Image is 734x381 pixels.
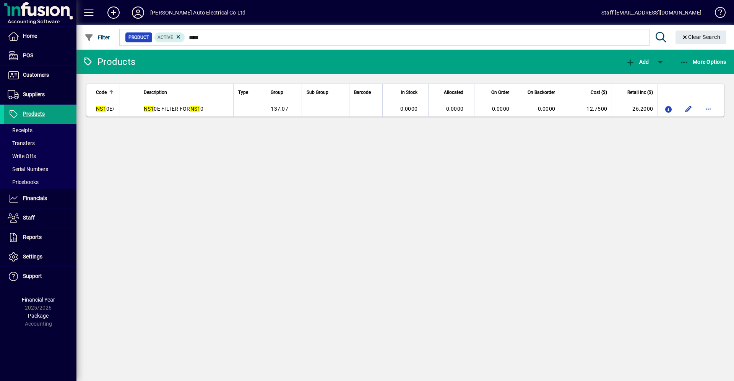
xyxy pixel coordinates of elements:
[96,106,115,112] span: 0E/
[566,101,612,116] td: 12.7500
[8,179,39,185] span: Pricebooks
[271,88,297,97] div: Group
[4,176,76,189] a: Pricebooks
[8,153,36,159] span: Write Offs
[387,88,424,97] div: In Stock
[4,247,76,266] a: Settings
[702,103,715,115] button: More options
[4,189,76,208] a: Financials
[680,59,726,65] span: More Options
[23,72,49,78] span: Customers
[23,91,45,97] span: Suppliers
[4,46,76,65] a: POS
[82,56,135,68] div: Products
[144,106,154,112] em: NS1
[491,88,509,97] span: On Order
[271,106,288,112] span: 137.07
[479,88,516,97] div: On Order
[271,88,283,97] span: Group
[492,106,510,112] span: 0.0000
[158,35,173,40] span: Active
[4,124,76,137] a: Receipts
[624,55,651,69] button: Add
[96,106,106,112] em: NS1
[128,34,149,41] span: Product
[4,163,76,176] a: Serial Numbers
[4,228,76,247] a: Reports
[354,88,371,97] span: Barcode
[4,137,76,150] a: Transfers
[23,33,37,39] span: Home
[591,88,607,97] span: Cost ($)
[22,297,55,303] span: Financial Year
[612,101,658,116] td: 26.2000
[401,88,417,97] span: In Stock
[96,88,115,97] div: Code
[83,31,112,44] button: Filter
[709,2,724,26] a: Knowledge Base
[4,85,76,104] a: Suppliers
[190,106,201,112] em: NS1
[528,88,555,97] span: On Backorder
[354,88,378,97] div: Barcode
[4,208,76,228] a: Staff
[444,88,463,97] span: Allocated
[627,88,653,97] span: Retail Inc ($)
[446,106,464,112] span: 0.0000
[144,106,204,112] span: 0E FILTER FOR 0
[676,31,727,44] button: Clear
[23,234,42,240] span: Reports
[307,88,344,97] div: Sub Group
[4,267,76,286] a: Support
[238,88,261,97] div: Type
[525,88,562,97] div: On Backorder
[433,88,470,97] div: Allocated
[28,313,49,319] span: Package
[682,103,695,115] button: Edit
[682,34,721,40] span: Clear Search
[8,127,32,133] span: Receipts
[144,88,229,97] div: Description
[23,215,35,221] span: Staff
[154,32,185,42] mat-chip: Activation Status: Active
[678,55,728,69] button: More Options
[23,253,42,260] span: Settings
[101,6,126,19] button: Add
[150,6,245,19] div: [PERSON_NAME] Auto Electrical Co Ltd
[538,106,555,112] span: 0.0000
[84,34,110,40] span: Filter
[96,88,107,97] span: Code
[126,6,150,19] button: Profile
[626,59,649,65] span: Add
[4,27,76,46] a: Home
[144,88,167,97] span: Description
[238,88,248,97] span: Type
[4,66,76,85] a: Customers
[23,195,47,201] span: Financials
[601,6,702,19] div: Staff [EMAIL_ADDRESS][DOMAIN_NAME]
[8,166,48,172] span: Serial Numbers
[400,106,418,112] span: 0.0000
[8,140,35,146] span: Transfers
[23,273,42,279] span: Support
[23,111,45,117] span: Products
[307,88,328,97] span: Sub Group
[4,150,76,163] a: Write Offs
[23,52,33,58] span: POS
